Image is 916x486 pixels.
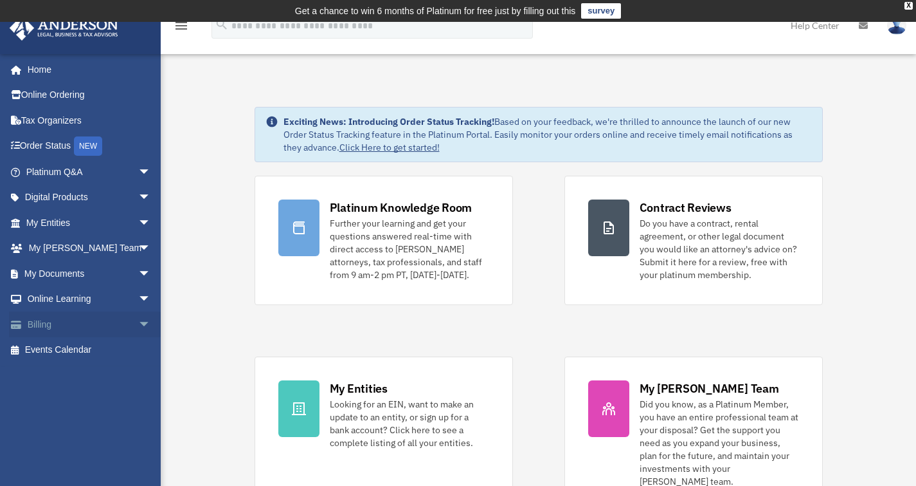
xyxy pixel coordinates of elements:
strong: Exciting News: Introducing Order Status Tracking! [283,116,494,127]
i: menu [174,18,189,33]
a: Order StatusNEW [9,133,170,160]
a: Online Learningarrow_drop_down [9,286,170,312]
div: Platinum Knowledge Room [330,200,472,216]
a: Billingarrow_drop_down [9,312,170,337]
div: Contract Reviews [640,200,732,216]
span: arrow_drop_down [138,210,164,236]
img: User Pic [887,16,906,35]
a: Click Here to get started! [339,142,440,153]
span: arrow_drop_down [138,185,164,211]
div: Further your learning and get your questions answered real-time with direct access to [PERSON_NAM... [330,217,489,281]
a: My Entitiesarrow_drop_down [9,210,170,236]
a: My [PERSON_NAME] Teamarrow_drop_down [9,236,170,261]
div: NEW [74,136,102,156]
a: Digital Productsarrow_drop_down [9,185,170,210]
span: arrow_drop_down [138,286,164,313]
a: My Documentsarrow_drop_down [9,261,170,286]
div: close [904,2,913,10]
i: search [215,17,229,32]
a: Tax Organizers [9,107,170,133]
a: Platinum Knowledge Room Further your learning and get your questions answered real-time with dire... [255,176,513,305]
a: Home [9,57,164,82]
div: My [PERSON_NAME] Team [640,380,779,397]
div: Do you have a contract, rental agreement, or other legal document you would like an attorney's ad... [640,217,799,281]
div: Looking for an EIN, want to make an update to an entity, or sign up for a bank account? Click her... [330,398,489,449]
span: arrow_drop_down [138,159,164,185]
a: Events Calendar [9,337,170,363]
a: Platinum Q&Aarrow_drop_down [9,159,170,185]
a: menu [174,23,189,33]
img: Anderson Advisors Platinum Portal [6,15,122,41]
span: arrow_drop_down [138,261,164,287]
a: survey [581,3,621,19]
a: Contract Reviews Do you have a contract, rental agreement, or other legal document you would like... [564,176,823,305]
div: Get a chance to win 6 months of Platinum for free just by filling out this [295,3,576,19]
span: arrow_drop_down [138,236,164,262]
div: Based on your feedback, we're thrilled to announce the launch of our new Order Status Tracking fe... [283,115,812,154]
div: My Entities [330,380,388,397]
a: Online Ordering [9,82,170,108]
span: arrow_drop_down [138,312,164,338]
